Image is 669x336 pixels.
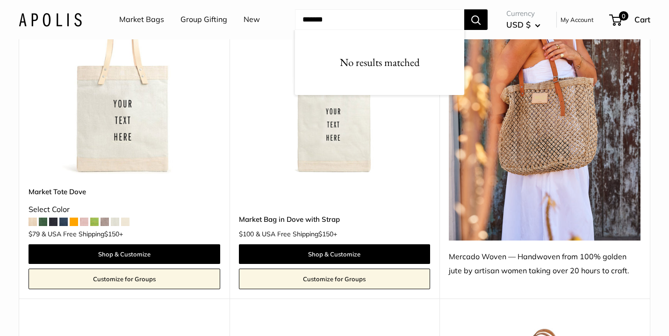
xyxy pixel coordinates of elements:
span: Cart [634,15,650,24]
a: Market Bag in Dove with Strap [239,214,431,225]
span: $150 [104,230,119,238]
a: Market Bags [119,13,164,27]
a: Customize for Groups [239,269,431,289]
span: $100 [239,230,254,238]
a: New [244,13,260,27]
iframe: Sign Up via Text for Offers [7,300,100,329]
a: Shop & Customize [239,244,431,264]
input: Search... [295,9,464,30]
a: Group Gifting [180,13,227,27]
a: Customize for Groups [29,269,220,289]
div: Mercado Woven — Handwoven from 100% golden jute by artisan women taking over 20 hours to craft. [449,250,640,278]
a: My Account [561,14,594,25]
img: Apolis [19,13,82,26]
button: USD $ [506,17,540,32]
span: USD $ [506,20,531,29]
a: 0 Cart [610,12,650,27]
span: & USA Free Shipping + [42,231,123,237]
span: 0 [619,11,628,21]
a: Shop & Customize [29,244,220,264]
div: Select Color [29,203,220,217]
span: Currency [506,7,540,20]
p: No results matched [295,53,464,72]
button: Search [464,9,488,30]
span: $79 [29,230,40,238]
a: Market Tote Dove [29,186,220,197]
span: & USA Free Shipping + [256,231,337,237]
